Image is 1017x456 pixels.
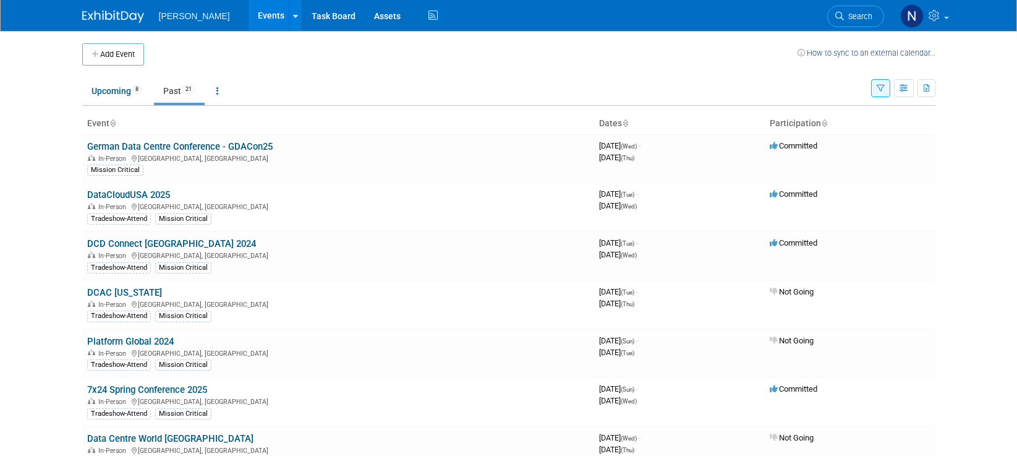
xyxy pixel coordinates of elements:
[87,445,589,455] div: [GEOGRAPHIC_DATA], [GEOGRAPHIC_DATA]
[159,11,230,21] span: [PERSON_NAME]
[636,336,638,345] span: -
[155,359,211,371] div: Mission Critical
[98,301,130,309] span: In-Person
[155,213,211,225] div: Mission Critical
[621,155,634,161] span: (Thu)
[87,213,151,225] div: Tradeshow-Attend
[599,238,638,247] span: [DATE]
[621,435,637,442] span: (Wed)
[87,384,207,395] a: 7x24 Spring Conference 2025
[88,398,95,404] img: In-Person Event
[88,155,95,161] img: In-Person Event
[639,141,640,150] span: -
[87,250,589,260] div: [GEOGRAPHIC_DATA], [GEOGRAPHIC_DATA]
[770,189,817,199] span: Committed
[87,153,589,163] div: [GEOGRAPHIC_DATA], [GEOGRAPHIC_DATA]
[182,85,195,94] span: 21
[154,79,205,103] a: Past21
[87,408,151,419] div: Tradeshow-Attend
[82,11,144,23] img: ExhibitDay
[87,433,253,444] a: Data Centre World [GEOGRAPHIC_DATA]
[599,384,638,394] span: [DATE]
[88,301,95,307] img: In-Person Event
[155,408,211,419] div: Mission Critical
[98,155,130,163] span: In-Person
[621,191,634,198] span: (Tue)
[87,189,170,200] a: DataCloudUSA 2025
[622,118,628,128] a: Sort by Start Date
[621,398,637,405] span: (Wed)
[98,252,130,260] span: In-Person
[88,252,95,258] img: In-Person Event
[599,250,637,259] span: [DATE]
[82,79,151,103] a: Upcoming8
[621,252,637,259] span: (Wed)
[599,141,640,150] span: [DATE]
[770,433,814,442] span: Not Going
[88,447,95,453] img: In-Person Event
[82,113,594,134] th: Event
[770,384,817,394] span: Committed
[87,287,162,298] a: DCAC [US_STATE]
[621,240,634,247] span: (Tue)
[636,287,638,296] span: -
[87,348,589,358] div: [GEOGRAPHIC_DATA], [GEOGRAPHIC_DATA]
[900,4,924,28] img: Nicky Walker
[798,48,935,58] a: How to sync to an external calendar...
[844,12,872,21] span: Search
[109,118,116,128] a: Sort by Event Name
[770,141,817,150] span: Committed
[621,143,637,150] span: (Wed)
[599,153,634,162] span: [DATE]
[87,238,256,249] a: DCD Connect [GEOGRAPHIC_DATA] 2024
[87,359,151,371] div: Tradeshow-Attend
[98,447,130,455] span: In-Person
[88,350,95,356] img: In-Person Event
[87,336,174,347] a: Platform Global 2024
[155,311,211,322] div: Mission Critical
[599,396,637,405] span: [DATE]
[98,350,130,358] span: In-Person
[87,201,589,211] div: [GEOGRAPHIC_DATA], [GEOGRAPHIC_DATA]
[594,113,765,134] th: Dates
[132,85,142,94] span: 8
[599,287,638,296] span: [DATE]
[770,287,814,296] span: Not Going
[599,189,638,199] span: [DATE]
[621,203,637,210] span: (Wed)
[599,299,634,308] span: [DATE]
[621,289,634,296] span: (Tue)
[636,384,638,394] span: -
[636,238,638,247] span: -
[599,433,640,442] span: [DATE]
[621,338,634,345] span: (Sun)
[636,189,638,199] span: -
[599,445,634,454] span: [DATE]
[82,43,144,66] button: Add Event
[599,348,634,357] span: [DATE]
[621,447,634,454] span: (Thu)
[155,262,211,273] div: Mission Critical
[599,201,637,210] span: [DATE]
[765,113,935,134] th: Participation
[88,203,95,209] img: In-Person Event
[770,336,814,345] span: Not Going
[770,238,817,247] span: Committed
[639,433,640,442] span: -
[87,141,273,152] a: German Data Centre Conference - GDACon25
[827,6,884,27] a: Search
[87,165,143,176] div: Mission Critical
[821,118,827,128] a: Sort by Participation Type
[621,386,634,393] span: (Sun)
[621,350,634,356] span: (Tue)
[87,396,589,406] div: [GEOGRAPHIC_DATA], [GEOGRAPHIC_DATA]
[87,299,589,309] div: [GEOGRAPHIC_DATA], [GEOGRAPHIC_DATA]
[98,398,130,406] span: In-Person
[87,311,151,322] div: Tradeshow-Attend
[621,301,634,308] span: (Thu)
[98,203,130,211] span: In-Person
[599,336,638,345] span: [DATE]
[87,262,151,273] div: Tradeshow-Attend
